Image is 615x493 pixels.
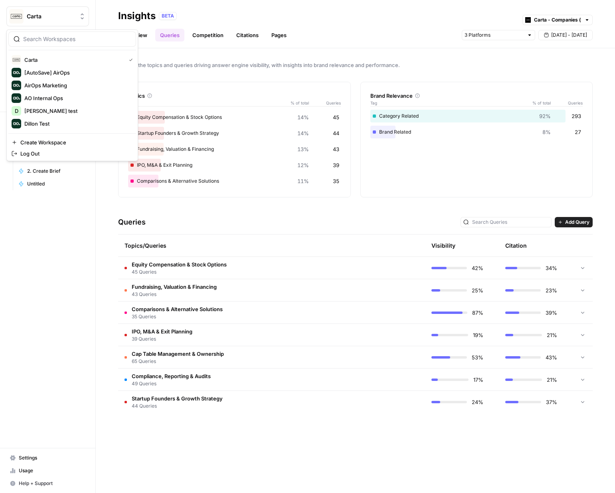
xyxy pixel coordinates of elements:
[539,112,551,120] span: 92%
[132,335,192,343] span: 39 Queries
[571,112,581,120] span: 293
[132,305,223,313] span: Comparisons & Alternative Solutions
[472,264,483,272] span: 42%
[118,29,152,41] a: Overview
[20,150,130,158] span: Log Out
[473,331,483,339] span: 19%
[128,111,341,124] div: Equity Compensation & Stock Options
[128,159,341,172] div: IPO, M&A & Exit Planning
[27,12,75,20] span: Carta
[24,94,130,102] span: AO Internal Ops
[132,394,223,402] span: Startup Founders & Growth Strategy
[546,309,557,317] span: 39%
[27,180,85,187] span: Untitled
[24,69,130,77] span: [AutoSave] AirOps
[297,129,309,137] span: 14%
[15,177,89,190] a: Untitled
[431,242,455,250] div: Visibility
[547,331,557,339] span: 21%
[505,235,527,256] div: Citation
[231,29,263,41] a: Citations
[465,31,524,39] input: 3 Platforms
[472,286,483,294] span: 25%
[297,145,309,153] span: 13%
[542,128,551,136] span: 8%
[6,6,89,26] button: Workspace: Carta
[546,264,557,272] span: 34%
[12,68,21,77] img: [AutoSave] AirOps Logo
[128,143,341,156] div: Fundraising, Valuation & Financing
[128,127,341,140] div: Startup Founders & Growth Strategy
[12,119,21,128] img: Dillon Test Logo
[9,9,24,24] img: Carta Logo
[132,327,192,335] span: IPO, M&A & Exit Planning
[333,113,339,121] span: 45
[128,92,341,100] div: Topics
[20,138,130,146] span: Create Workspace
[132,283,217,291] span: Fundraising, Valuation & Financing
[546,398,557,406] span: 37%
[132,372,211,380] span: Compliance, Reporting & Audits
[118,61,593,69] span: Explore the topics and queries driving answer engine visibility, with insights into brand relevan...
[538,30,593,40] button: [DATE] - [DATE]
[333,177,339,185] span: 35
[370,100,527,106] span: Tag
[8,137,136,148] a: Create Workspace
[547,376,557,384] span: 21%
[546,286,557,294] span: 23%
[24,81,130,89] span: AirOps Marketing
[132,291,217,298] span: 43 Queries
[546,353,557,361] span: 43%
[23,35,131,43] input: Search Workspaces
[27,168,85,175] span: 2. Create Brief
[370,92,583,100] div: Brand Relevance
[132,380,211,387] span: 49 Queries
[6,452,89,464] a: Settings
[6,30,138,161] div: Workspace: Carta
[370,126,583,138] div: Brand Related
[128,175,341,187] div: Comparisons & Alternative Solutions
[132,313,223,320] span: 35 Queries
[555,217,593,227] button: Add Query
[12,93,21,103] img: AO Internal Ops Logo
[15,107,18,115] span: D
[125,235,343,256] div: Topics/Queries
[24,107,130,115] span: [PERSON_NAME] test
[132,268,227,276] span: 45 Queries
[472,218,549,226] input: Search Queries
[297,161,309,169] span: 12%
[297,113,309,121] span: 14%
[333,161,339,169] span: 39
[267,29,291,41] a: Pages
[19,454,85,461] span: Settings
[118,10,156,22] div: Insights
[527,100,551,106] span: % of total
[565,219,589,226] span: Add Query
[472,353,483,361] span: 53%
[333,145,339,153] span: 43
[8,148,136,159] a: Log Out
[551,32,587,39] span: [DATE] - [DATE]
[333,129,339,137] span: 44
[132,358,224,365] span: 65 Queries
[472,309,483,317] span: 87%
[188,29,228,41] a: Competition
[551,100,583,106] span: Queries
[285,100,309,106] span: % of total
[15,165,89,177] a: 2. Create Brief
[12,55,21,65] img: Carta Logo
[309,100,341,106] span: Queries
[12,81,21,90] img: AirOps Marketing Logo
[19,480,85,487] span: Help + Support
[132,402,223,410] span: 44 Queries
[132,260,227,268] span: Equity Compensation & Stock Options
[128,100,285,106] span: Topic
[19,467,85,474] span: Usage
[6,464,89,477] a: Usage
[24,120,130,128] span: Dillon Test
[6,477,89,490] button: Help + Support
[132,350,224,358] span: Cap Table Management & Ownership
[155,29,184,41] a: Queries
[297,177,309,185] span: 11%
[24,56,123,64] span: Carta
